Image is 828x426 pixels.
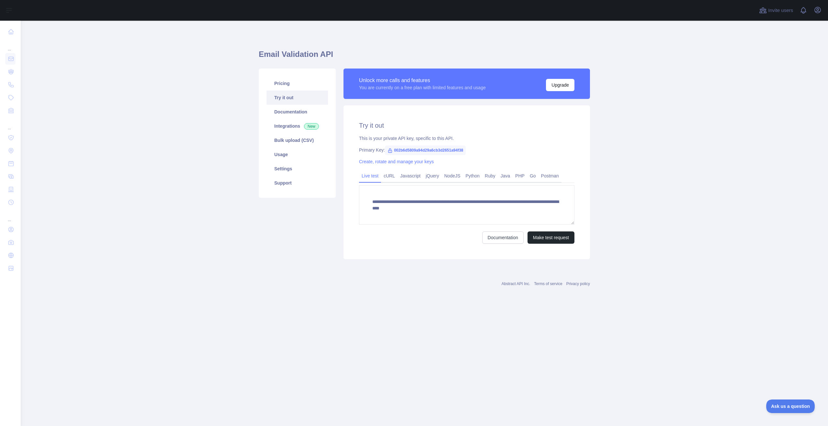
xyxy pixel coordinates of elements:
[398,171,423,181] a: Javascript
[267,147,328,162] a: Usage
[359,77,486,84] div: Unlock more calls and features
[359,147,574,153] div: Primary Key:
[527,171,539,181] a: Go
[498,171,513,181] a: Java
[381,171,398,181] a: cURL
[423,171,441,181] a: jQuery
[359,121,574,130] h2: Try it out
[267,105,328,119] a: Documentation
[482,171,498,181] a: Ruby
[5,39,16,52] div: ...
[5,118,16,131] div: ...
[267,176,328,190] a: Support
[546,79,574,91] button: Upgrade
[359,84,486,91] div: You are currently on a free plan with limited features and usage
[267,133,328,147] a: Bulk upload (CSV)
[267,91,328,105] a: Try it out
[267,119,328,133] a: Integrations New
[385,145,466,155] span: 002b6d5809a94d29a6cb3d2651a94f38
[359,159,434,164] a: Create, rotate and manage your keys
[267,76,328,91] a: Pricing
[534,282,562,286] a: Terms of service
[566,282,590,286] a: Privacy policy
[359,171,381,181] a: Live test
[463,171,482,181] a: Python
[766,399,815,413] iframe: Toggle Customer Support
[758,5,794,16] button: Invite users
[539,171,561,181] a: Postman
[359,135,574,142] div: This is your private API key, specific to this API.
[304,123,319,130] span: New
[5,209,16,222] div: ...
[259,49,590,65] h1: Email Validation API
[267,162,328,176] a: Settings
[768,7,793,14] span: Invite users
[528,231,574,244] button: Make test request
[441,171,463,181] a: NodeJS
[502,282,530,286] a: Abstract API Inc.
[513,171,527,181] a: PHP
[482,231,524,244] a: Documentation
